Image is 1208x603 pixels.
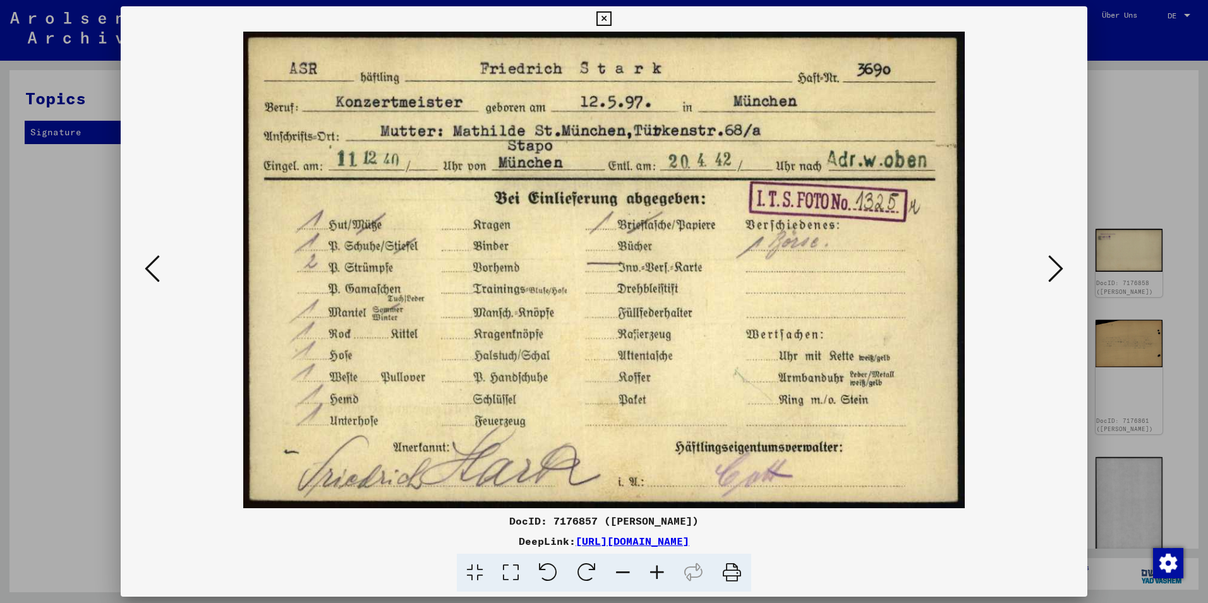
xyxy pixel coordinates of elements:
img: 001.jpg [164,32,1044,508]
img: Zustimmung ändern [1153,548,1183,578]
div: DeepLink: [121,533,1087,549]
a: [URL][DOMAIN_NAME] [576,535,689,547]
div: DocID: 7176857 ([PERSON_NAME]) [121,513,1087,528]
div: Zustimmung ändern [1152,547,1183,578]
